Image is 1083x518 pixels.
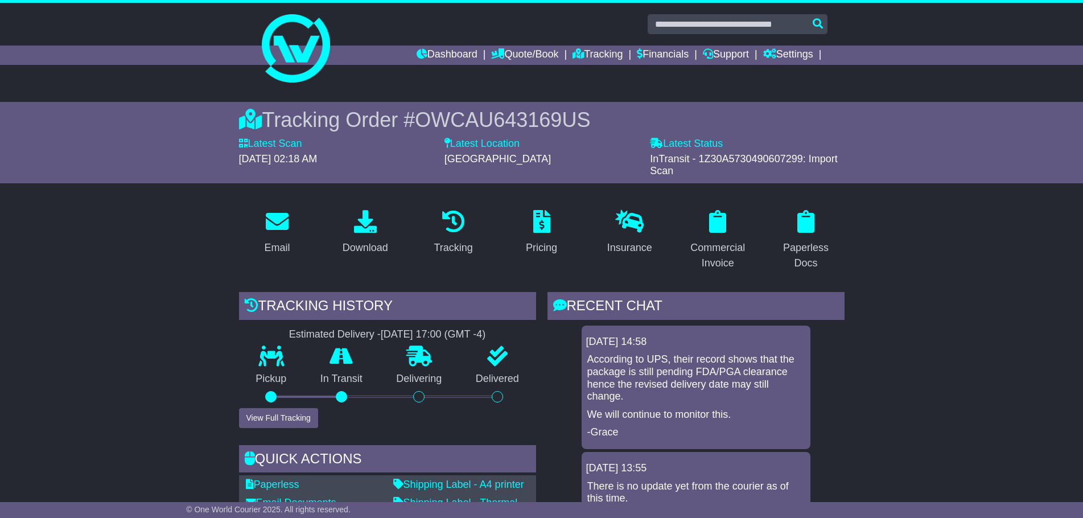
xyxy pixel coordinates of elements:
label: Latest Location [444,138,520,150]
p: We will continue to monitor this. [587,409,805,421]
a: Shipping Label - A4 printer [393,479,524,490]
div: Insurance [607,240,652,256]
span: OWCAU643169US [415,108,590,131]
a: Support [703,46,749,65]
a: Paperless Docs [768,206,845,275]
button: View Full Tracking [239,408,318,428]
p: Delivering [380,373,459,385]
div: Commercial Invoice [687,240,749,271]
p: -Grace [587,426,805,439]
a: Dashboard [417,46,477,65]
div: Tracking Order # [239,108,845,132]
p: There is no update yet from the courier as of this time. [587,480,805,505]
span: © One World Courier 2025. All rights reserved. [186,505,351,514]
span: InTransit - 1Z30A5730490607299: Import Scan [650,153,838,177]
a: Pricing [518,206,565,260]
a: Settings [763,46,813,65]
div: [DATE] 13:55 [586,462,806,475]
a: Tracking [573,46,623,65]
p: Delivered [459,373,536,385]
div: [DATE] 14:58 [586,336,806,348]
p: In Transit [303,373,380,385]
a: Financials [637,46,689,65]
p: Pickup [239,373,304,385]
a: Tracking [426,206,480,260]
div: Pricing [526,240,557,256]
p: According to UPS, their record shows that the package is still pending FDA/PGA clearance hence th... [587,353,805,402]
a: Download [335,206,396,260]
div: Estimated Delivery - [239,328,536,341]
a: Quote/Book [491,46,558,65]
div: Tracking history [239,292,536,323]
a: Email [257,206,297,260]
a: Commercial Invoice [680,206,756,275]
div: Quick Actions [239,445,536,476]
span: [DATE] 02:18 AM [239,153,318,165]
div: RECENT CHAT [547,292,845,323]
div: Download [343,240,388,256]
a: Email Documents [246,497,336,508]
div: Email [264,240,290,256]
div: Tracking [434,240,472,256]
span: [GEOGRAPHIC_DATA] [444,153,551,165]
div: [DATE] 17:00 (GMT -4) [381,328,485,341]
a: Insurance [600,206,660,260]
a: Paperless [246,479,299,490]
label: Latest Status [650,138,723,150]
div: Paperless Docs [775,240,837,271]
label: Latest Scan [239,138,302,150]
